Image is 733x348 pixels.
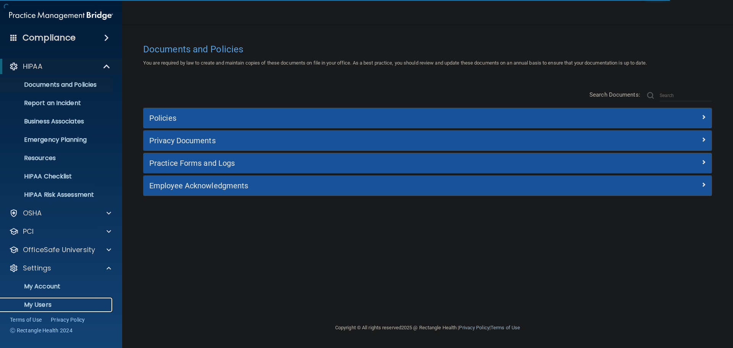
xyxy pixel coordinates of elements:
[288,316,567,340] div: Copyright © All rights reserved 2025 @ Rectangle Health | |
[459,325,489,330] a: Privacy Policy
[23,264,51,273] p: Settings
[143,60,647,66] span: You are required by law to create and maintain copies of these documents on file in your office. ...
[647,92,654,99] img: ic-search.3b580494.png
[5,191,109,199] p: HIPAA Risk Assessment
[5,173,109,180] p: HIPAA Checklist
[5,81,109,89] p: Documents and Policies
[23,209,42,218] p: OSHA
[5,99,109,107] p: Report an Incident
[5,283,109,290] p: My Account
[23,245,95,254] p: OfficeSafe University
[9,209,111,218] a: OSHA
[149,157,706,169] a: Practice Forms and Logs
[9,8,113,23] img: PMB logo
[491,325,520,330] a: Terms of Use
[5,118,109,125] p: Business Associates
[149,112,706,124] a: Policies
[149,181,564,190] h5: Employee Acknowledgments
[9,62,111,71] a: HIPAA
[149,136,564,145] h5: Privacy Documents
[9,227,111,236] a: PCI
[51,316,85,324] a: Privacy Policy
[149,134,706,147] a: Privacy Documents
[9,245,111,254] a: OfficeSafe University
[9,264,111,273] a: Settings
[23,227,34,236] p: PCI
[660,90,712,101] input: Search
[143,44,712,54] h4: Documents and Policies
[5,301,109,309] p: My Users
[149,180,706,192] a: Employee Acknowledgments
[149,159,564,167] h5: Practice Forms and Logs
[5,154,109,162] p: Resources
[23,32,76,43] h4: Compliance
[23,62,42,71] p: HIPAA
[589,91,640,98] span: Search Documents:
[10,327,73,334] span: Ⓒ Rectangle Health 2024
[10,316,42,324] a: Terms of Use
[5,136,109,144] p: Emergency Planning
[149,114,564,122] h5: Policies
